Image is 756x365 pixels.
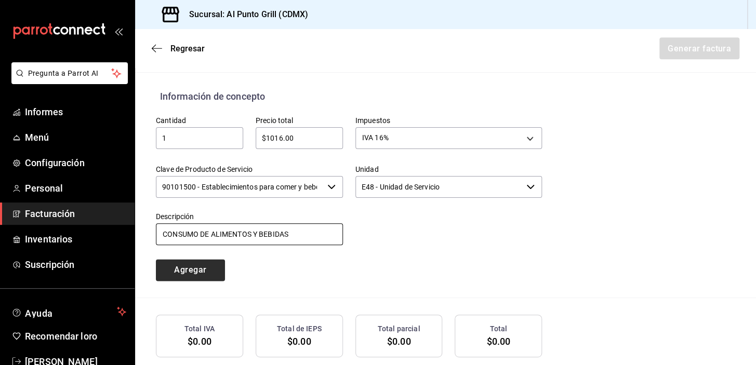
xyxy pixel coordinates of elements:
font: Descripción [156,212,194,220]
input: Elige una opción [156,176,323,198]
font: $0.00 [487,336,511,347]
font: IVA 16% [362,133,389,142]
font: Informes [25,106,63,117]
font: $0.00 [188,336,211,347]
font: Total de IEPS [277,325,322,333]
input: $0.00 [256,132,343,144]
font: Total IVA [184,325,215,333]
input: Elige una opción [355,176,523,198]
font: Información de concepto [160,91,265,102]
font: Inventarios [25,234,72,245]
font: Suscripción [25,259,74,270]
font: Total parcial [378,325,420,333]
button: Agregar [156,259,225,281]
button: Regresar [152,44,205,53]
input: 250 caracteres [156,223,343,245]
font: Recomendar loro [25,331,97,342]
font: $0.00 [387,336,411,347]
button: Pregunta a Parrot AI [11,62,128,84]
font: Facturación [25,208,75,219]
font: Precio total [256,116,294,124]
font: Menú [25,132,49,143]
font: Total [490,325,508,333]
font: Regresar [170,44,205,53]
font: Sucursal: Al Punto Grill (CDMX) [189,9,308,19]
font: Unidad [355,165,379,173]
font: Configuración [25,157,85,168]
font: $0.00 [287,336,311,347]
font: Ayuda [25,308,53,319]
font: Pregunta a Parrot AI [28,69,99,77]
button: abrir_cajón_menú [114,27,123,35]
font: Cantidad [156,116,186,124]
font: Clave de Producto de Servicio [156,165,253,173]
font: Impuestos [355,116,390,124]
font: Personal [25,183,63,194]
a: Pregunta a Parrot AI [7,75,128,86]
font: Agregar [174,265,206,275]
